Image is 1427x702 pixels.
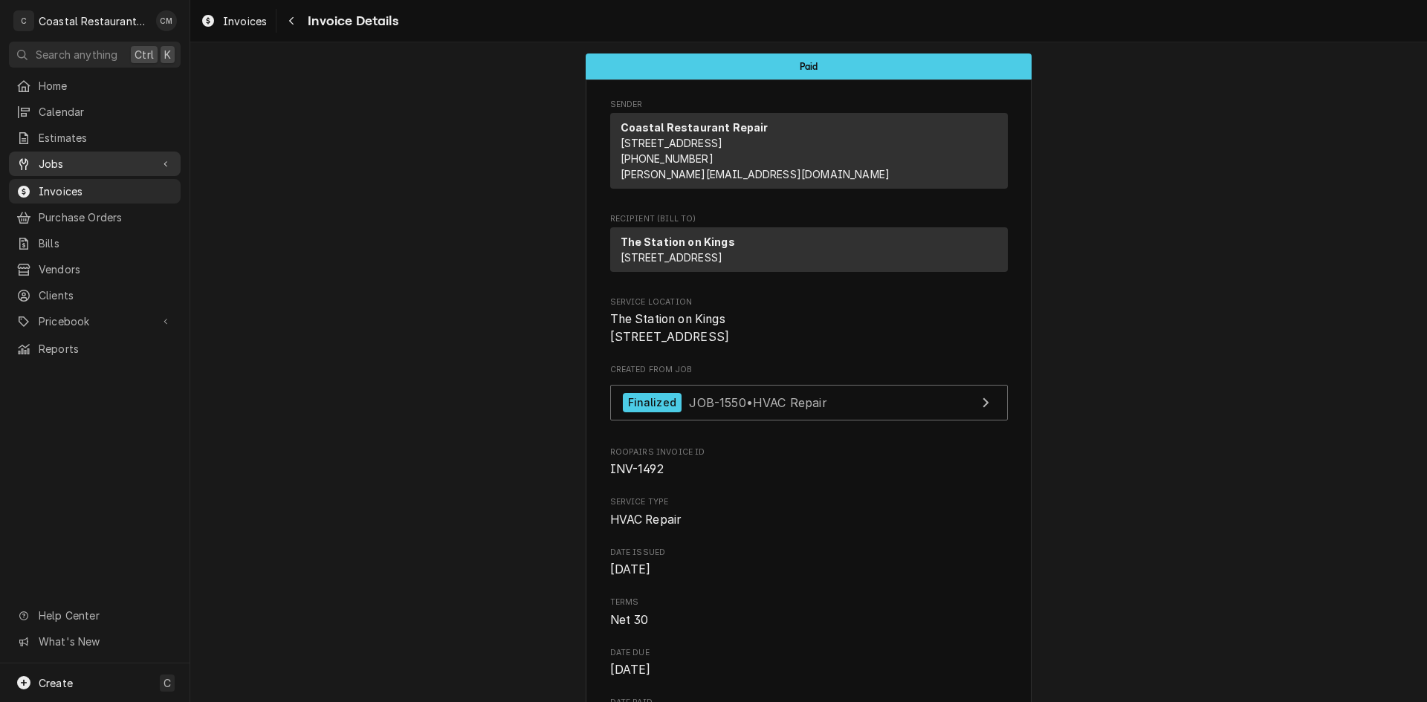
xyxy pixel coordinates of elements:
span: Terms [610,611,1008,629]
span: Ctrl [135,47,154,62]
div: Date Issued [610,547,1008,579]
span: Date Due [610,661,1008,679]
span: Create [39,677,73,689]
span: INV-1492 [610,462,664,476]
div: Roopairs Invoice ID [610,446,1008,478]
a: Estimates [9,126,181,150]
span: Search anything [36,47,117,62]
span: Pricebook [39,313,151,329]
div: Service Location [610,296,1008,346]
span: HVAC Repair [610,513,682,527]
span: Help Center [39,608,172,623]
span: JOB-1550 • HVAC Repair [689,394,826,409]
div: Chad McMaster's Avatar [156,10,177,31]
a: Home [9,74,181,98]
div: Invoice Recipient [610,213,1008,279]
button: Navigate back [279,9,303,33]
span: Invoices [223,13,267,29]
span: [STREET_ADDRESS] [621,137,723,149]
a: Go to Help Center [9,603,181,628]
div: Sender [610,113,1008,189]
div: Date Due [610,647,1008,679]
span: Service Location [610,311,1008,345]
span: Invoices [39,183,173,199]
span: [DATE] [610,562,651,576]
strong: The Station on Kings [621,235,735,248]
span: Net 30 [610,613,649,627]
span: [STREET_ADDRESS] [621,251,723,264]
a: Clients [9,283,181,308]
a: Calendar [9,100,181,124]
strong: Coastal Restaurant Repair [621,121,768,134]
div: Finalized [623,393,682,413]
div: Terms [610,597,1008,628]
span: Reports [39,341,173,357]
span: Sender [610,99,1008,111]
div: C [13,10,34,31]
span: What's New [39,634,172,649]
a: Reports [9,337,181,361]
span: Clients [39,287,173,303]
span: Home [39,78,173,94]
div: Invoice Sender [610,99,1008,195]
a: Invoices [9,179,181,204]
span: Recipient (Bill To) [610,213,1008,225]
a: Vendors [9,257,181,282]
a: View Job [610,385,1008,421]
div: Status [586,53,1032,79]
a: Purchase Orders [9,205,181,230]
span: Date Due [610,647,1008,659]
span: Date Issued [610,547,1008,559]
a: Go to Jobs [9,152,181,176]
a: [PHONE_NUMBER] [621,152,713,165]
a: [PERSON_NAME][EMAIL_ADDRESS][DOMAIN_NAME] [621,168,890,181]
button: Search anythingCtrlK [9,42,181,68]
span: Paid [800,62,818,71]
span: C [164,675,171,691]
div: Sender [610,113,1008,195]
div: Service Type [610,496,1008,528]
span: Service Location [610,296,1008,308]
span: Invoice Details [303,11,398,31]
span: Date Issued [610,561,1008,579]
span: Jobs [39,156,151,172]
span: Bills [39,235,173,251]
span: Roopairs Invoice ID [610,461,1008,478]
span: Service Type [610,511,1008,529]
span: Service Type [610,496,1008,508]
div: Created From Job [610,364,1008,428]
span: Calendar [39,104,173,120]
a: Go to Pricebook [9,309,181,334]
span: Vendors [39,261,173,277]
span: The Station on Kings [STREET_ADDRESS] [610,312,730,344]
div: CM [156,10,177,31]
span: Terms [610,597,1008,608]
span: Created From Job [610,364,1008,376]
span: Roopairs Invoice ID [610,446,1008,458]
a: Bills [9,231,181,256]
a: Invoices [195,9,273,33]
span: Purchase Orders [39,209,173,225]
div: Recipient (Bill To) [610,227,1008,278]
div: Coastal Restaurant Repair [39,13,148,29]
span: [DATE] [610,663,651,677]
a: Go to What's New [9,629,181,654]
span: Estimates [39,130,173,146]
span: K [164,47,171,62]
div: Recipient (Bill To) [610,227,1008,272]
